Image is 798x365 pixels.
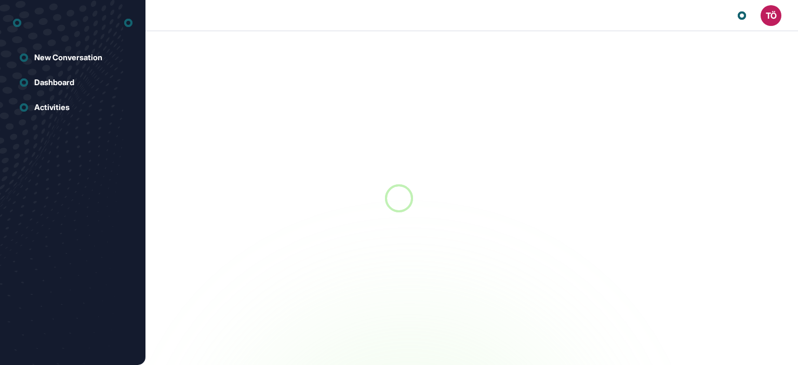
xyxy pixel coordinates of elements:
[13,47,132,68] a: New Conversation
[13,72,132,93] a: Dashboard
[34,103,70,112] div: Activities
[34,53,102,62] div: New Conversation
[34,78,74,87] div: Dashboard
[761,5,781,26] button: TÖ
[13,97,132,118] a: Activities
[13,15,21,31] div: entrapeer-logo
